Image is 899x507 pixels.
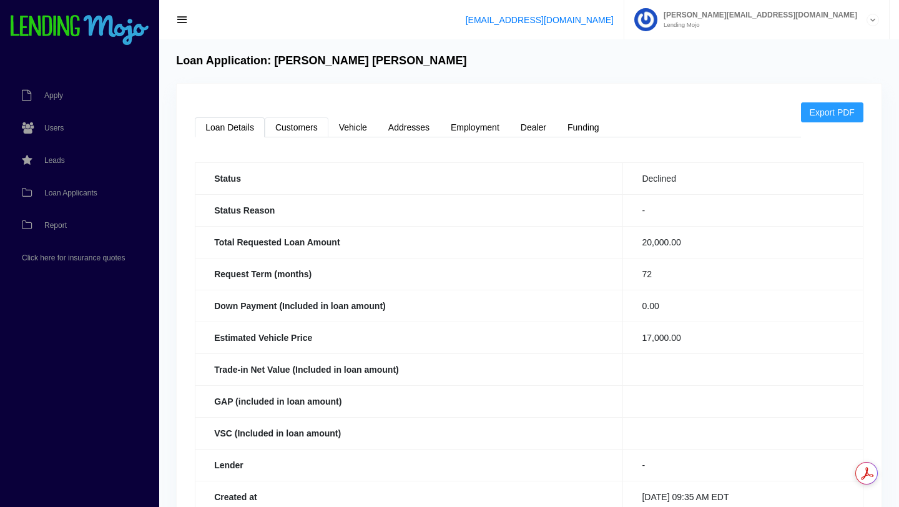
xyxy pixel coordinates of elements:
[623,194,863,226] td: -
[195,258,623,290] th: Request Term (months)
[634,8,657,31] img: Profile image
[510,117,557,137] a: Dealer
[195,226,623,258] th: Total Requested Loan Amount
[195,117,265,137] a: Loan Details
[195,194,623,226] th: Status Reason
[195,353,623,385] th: Trade-in Net Value (Included in loan amount)
[801,102,863,122] a: Export PDF
[44,124,64,132] span: Users
[265,117,328,137] a: Customers
[623,226,863,258] td: 20,000.00
[195,417,623,449] th: VSC (Included in loan amount)
[328,117,378,137] a: Vehicle
[195,290,623,322] th: Down Payment (Included in loan amount)
[378,117,440,137] a: Addresses
[623,258,863,290] td: 72
[195,322,623,353] th: Estimated Vehicle Price
[44,157,65,164] span: Leads
[9,15,150,46] img: logo-small.png
[657,22,857,28] small: Lending Mojo
[657,11,857,19] span: [PERSON_NAME][EMAIL_ADDRESS][DOMAIN_NAME]
[195,162,623,194] th: Status
[557,117,610,137] a: Funding
[466,15,614,25] a: [EMAIL_ADDRESS][DOMAIN_NAME]
[623,322,863,353] td: 17,000.00
[623,290,863,322] td: 0.00
[44,222,67,229] span: Report
[22,254,125,262] span: Click here for insurance quotes
[176,54,466,68] h4: Loan Application: [PERSON_NAME] [PERSON_NAME]
[44,92,63,99] span: Apply
[623,162,863,194] td: Declined
[440,117,510,137] a: Employment
[623,449,863,481] td: -
[44,189,97,197] span: Loan Applicants
[195,449,623,481] th: Lender
[195,385,623,417] th: GAP (included in loan amount)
